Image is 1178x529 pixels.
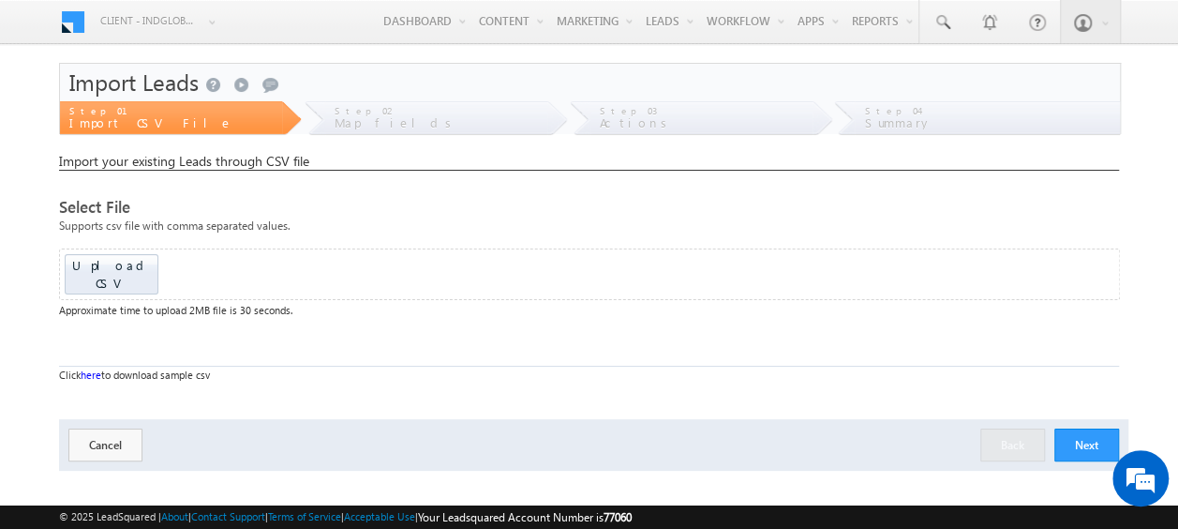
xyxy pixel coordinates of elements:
[1054,429,1119,461] button: Next
[59,302,1119,319] div: Approximate time to upload 2MB file is 30 seconds.
[69,105,124,116] span: Step 01
[161,510,188,522] a: About
[418,510,632,524] span: Your Leadsquared Account Number is
[864,105,923,116] span: Step 04
[100,11,199,30] span: Client - indglobal1 (77060)
[191,510,265,522] a: Contact Support
[68,429,142,461] button: Cancel
[81,369,101,381] a: here
[59,508,632,526] span: © 2025 LeadSquared | | | | |
[268,510,341,522] a: Terms of Service
[335,114,458,130] span: Map fields
[59,366,1119,384] div: Click to download sample csv
[980,429,1045,461] button: Back
[600,114,674,130] span: Actions
[69,114,233,130] span: Import CSV File
[72,257,151,291] span: Upload CSV
[864,114,932,130] span: Summary
[344,510,415,522] a: Acceptable Use
[59,153,1119,171] div: Import your existing Leads through CSV file
[59,199,1119,216] div: Select File
[604,510,632,524] span: 77060
[60,64,1120,101] div: Import Leads
[600,105,657,116] span: Step 03
[59,216,1119,249] div: Supports csv file with comma separated values.
[335,105,392,116] span: Step 02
